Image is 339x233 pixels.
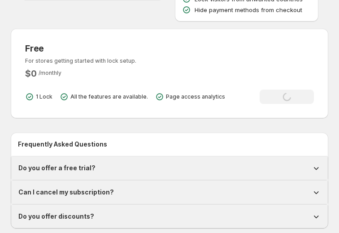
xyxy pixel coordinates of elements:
h1: Can I cancel my subscription? [18,188,114,197]
p: 1 Lock [36,93,52,100]
h2: $ 0 [25,68,37,79]
p: Hide payment methods from checkout [195,5,302,14]
span: / monthly [39,69,61,76]
h1: Do you offer a free trial? [18,164,96,173]
p: For stores getting started with lock setup. [25,57,136,65]
h1: Do you offer discounts? [18,212,94,221]
h2: Frequently Asked Questions [18,140,321,149]
h3: Free [25,43,136,54]
p: All the features are available. [70,93,148,100]
p: Page access analytics [166,93,225,100]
